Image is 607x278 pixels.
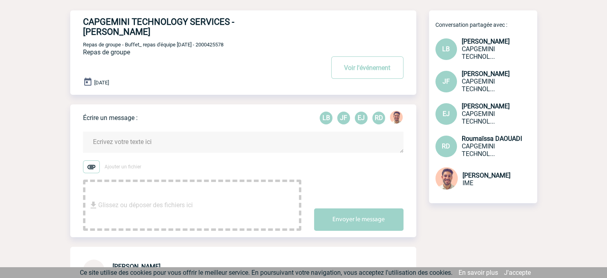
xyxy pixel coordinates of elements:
[463,172,510,179] span: [PERSON_NAME]
[98,185,193,225] span: Glissez ou déposer des fichiers ici
[390,111,403,125] div: Yanis DE CLERCQ
[83,48,130,56] span: Repas de groupe
[442,142,450,150] span: RD
[462,135,522,142] span: Roumaïssa DAOUADI
[462,45,495,60] span: CAPGEMINI TECHNOLOGY SERVICES
[337,112,350,124] div: Julie FONTANILLE
[459,269,498,276] a: En savoir plus
[504,269,531,276] a: J'accepte
[113,263,160,270] span: [PERSON_NAME]
[372,112,385,124] div: Roumaïssa DAOUADI
[462,110,495,125] span: CAPGEMINI TECHNOLOGY SERVICES
[355,112,368,124] p: EJ
[80,269,453,276] span: Ce site utilise des cookies pour vous offrir le meilleur service. En poursuivant votre navigation...
[443,110,450,118] span: EJ
[90,266,97,274] span: LB
[462,78,495,93] span: CAPGEMINI TECHNOLOGY SERVICES
[83,114,138,122] p: Écrire un message :
[83,17,301,37] h4: CAPGEMINI TECHNOLOGY SERVICES - [PERSON_NAME]
[83,42,223,48] span: Repas de groupe - Buffet_ repas d'équipe [DATE] - 2000425578
[443,78,450,85] span: JF
[462,38,510,45] span: [PERSON_NAME]
[435,22,537,28] p: Conversation partagée avec :
[331,56,403,79] button: Voir l'événement
[314,208,403,231] button: Envoyer le message
[462,70,510,78] span: [PERSON_NAME]
[372,112,385,124] p: RD
[94,80,109,86] span: [DATE]
[462,142,495,158] span: CAPGEMINI TECHNOLOGY SERVICES
[390,111,403,124] img: 132114-0.jpg
[355,112,368,124] div: Evelyne JOST
[463,179,473,187] span: IME
[105,164,141,170] span: Ajouter un fichier
[462,102,510,110] span: [PERSON_NAME]
[442,45,450,53] span: LB
[435,167,458,190] img: 132114-0.jpg
[320,112,332,124] div: Laura BARTIER
[320,112,332,124] p: LB
[89,200,98,210] img: file_download.svg
[337,112,350,124] p: JF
